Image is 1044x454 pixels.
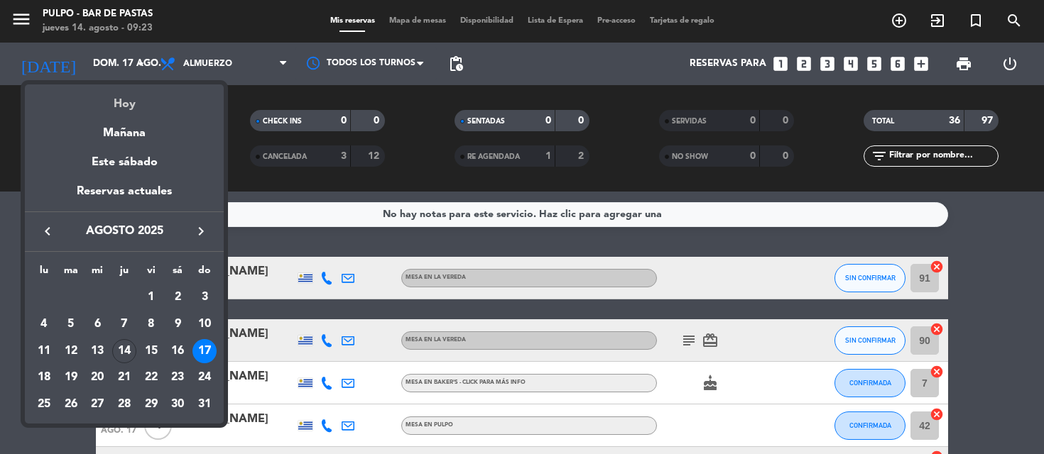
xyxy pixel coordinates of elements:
div: 7 [112,312,136,336]
div: 11 [32,339,56,363]
td: 25 de agosto de 2025 [31,391,58,418]
td: 19 de agosto de 2025 [58,364,85,391]
td: 18 de agosto de 2025 [31,364,58,391]
div: 21 [112,365,136,389]
div: 3 [192,285,217,309]
div: 4 [32,312,56,336]
td: 29 de agosto de 2025 [138,391,165,418]
th: miércoles [84,262,111,284]
div: 9 [165,312,190,336]
button: keyboard_arrow_left [35,222,60,240]
div: 2 [165,285,190,309]
td: 30 de agosto de 2025 [165,391,192,418]
td: 6 de agosto de 2025 [84,311,111,338]
td: 4 de agosto de 2025 [31,311,58,338]
td: 7 de agosto de 2025 [111,311,138,338]
th: martes [58,262,85,284]
td: 5 de agosto de 2025 [58,311,85,338]
th: domingo [191,262,218,284]
td: 12 de agosto de 2025 [58,338,85,365]
td: 21 de agosto de 2025 [111,364,138,391]
i: keyboard_arrow_left [39,223,56,240]
span: agosto 2025 [60,222,188,240]
td: 17 de agosto de 2025 [191,338,218,365]
th: lunes [31,262,58,284]
div: 25 [32,392,56,416]
td: 16 de agosto de 2025 [165,338,192,365]
th: jueves [111,262,138,284]
div: 13 [85,339,109,363]
td: 24 de agosto de 2025 [191,364,218,391]
td: 26 de agosto de 2025 [58,391,85,418]
div: 5 [59,312,83,336]
div: Reservas actuales [25,182,224,211]
td: 20 de agosto de 2025 [84,364,111,391]
div: Este sábado [25,143,224,182]
div: 18 [32,365,56,389]
td: 27 de agosto de 2025 [84,391,111,418]
div: Hoy [25,84,224,113]
div: 27 [85,392,109,416]
td: 22 de agosto de 2025 [138,364,165,391]
div: 6 [85,312,109,336]
div: 17 [192,339,217,363]
td: 14 de agosto de 2025 [111,338,138,365]
td: 13 de agosto de 2025 [84,338,111,365]
div: 16 [165,339,190,363]
td: 23 de agosto de 2025 [165,364,192,391]
div: 28 [112,392,136,416]
button: keyboard_arrow_right [188,222,214,240]
div: 30 [165,392,190,416]
td: 11 de agosto de 2025 [31,338,58,365]
div: 14 [112,339,136,363]
div: 20 [85,365,109,389]
div: 15 [139,339,163,363]
div: 22 [139,365,163,389]
td: 31 de agosto de 2025 [191,391,218,418]
th: viernes [138,262,165,284]
div: 31 [192,392,217,416]
td: 15 de agosto de 2025 [138,338,165,365]
div: 24 [192,365,217,389]
i: keyboard_arrow_right [192,223,210,240]
div: 23 [165,365,190,389]
td: 28 de agosto de 2025 [111,391,138,418]
td: 2 de agosto de 2025 [165,284,192,311]
div: 29 [139,392,163,416]
td: 9 de agosto de 2025 [165,311,192,338]
div: 26 [59,392,83,416]
th: sábado [165,262,192,284]
td: 1 de agosto de 2025 [138,284,165,311]
div: 10 [192,312,217,336]
td: AGO. [31,284,138,311]
td: 3 de agosto de 2025 [191,284,218,311]
div: 8 [139,312,163,336]
div: 19 [59,365,83,389]
td: 8 de agosto de 2025 [138,311,165,338]
td: 10 de agosto de 2025 [191,311,218,338]
div: 12 [59,339,83,363]
div: 1 [139,285,163,309]
div: Mañana [25,113,224,143]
